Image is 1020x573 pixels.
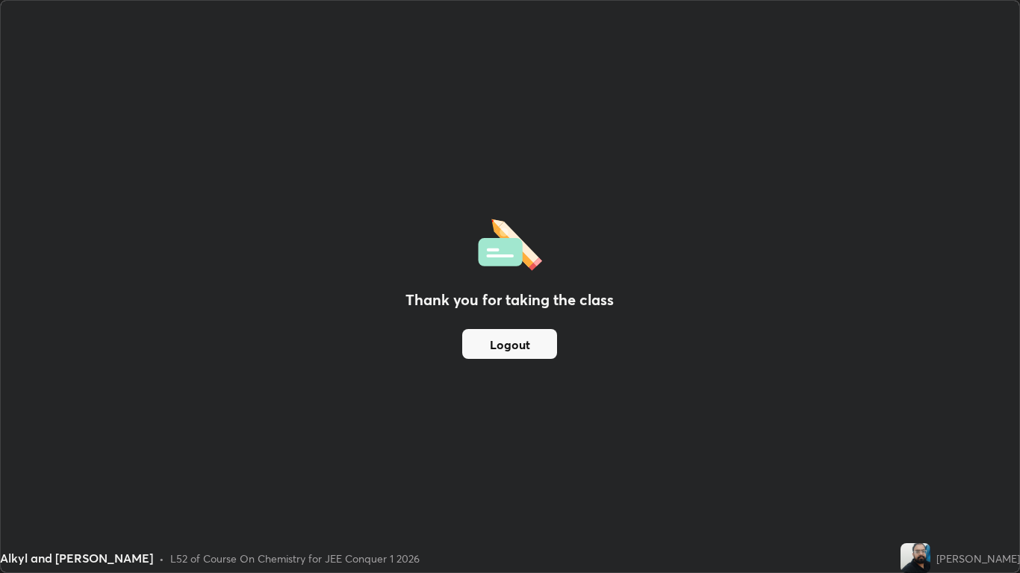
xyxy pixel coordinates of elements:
[170,551,420,566] div: L52 of Course On Chemistry for JEE Conquer 1 2026
[159,551,164,566] div: •
[478,214,542,271] img: offlineFeedback.1438e8b3.svg
[462,329,557,359] button: Logout
[405,289,614,311] h2: Thank you for taking the class
[901,543,930,573] img: 43ce2ccaa3f94e769f93b6c8490396b9.jpg
[936,551,1020,566] div: [PERSON_NAME]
